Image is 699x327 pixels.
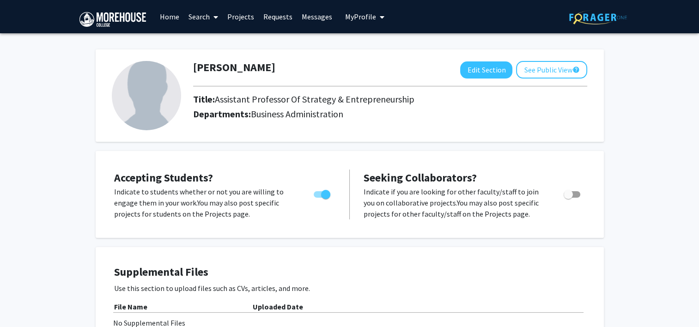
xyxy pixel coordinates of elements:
[114,170,213,185] span: Accepting Students?
[193,61,275,74] h1: [PERSON_NAME]
[7,285,39,320] iframe: Chat
[364,170,477,185] span: Seeking Collaborators?
[114,302,147,311] b: File Name
[572,64,579,75] mat-icon: help
[223,0,259,33] a: Projects
[79,12,146,27] img: Morehouse College Logo
[310,186,335,200] div: Toggle
[560,186,585,200] div: Toggle
[516,61,587,79] button: See Public View
[186,109,594,120] h2: Departments:
[259,0,297,33] a: Requests
[569,10,627,24] img: ForagerOne Logo
[184,0,223,33] a: Search
[364,186,546,219] p: Indicate if you are looking for other faculty/staff to join you on collaborative projects. You ma...
[251,108,343,120] span: Business Administration
[155,0,184,33] a: Home
[114,283,585,294] p: Use this section to upload files such as CVs, articles, and more.
[460,61,512,79] button: Edit Section
[215,93,414,105] span: Assistant Professor Of Strategy & Entrepreneurship
[253,302,303,311] b: Uploaded Date
[112,61,181,130] img: Profile Picture
[345,12,376,21] span: My Profile
[114,266,585,279] h4: Supplemental Files
[193,94,414,105] h2: Title:
[297,0,337,33] a: Messages
[114,186,296,219] p: Indicate to students whether or not you are willing to engage them in your work. You may also pos...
